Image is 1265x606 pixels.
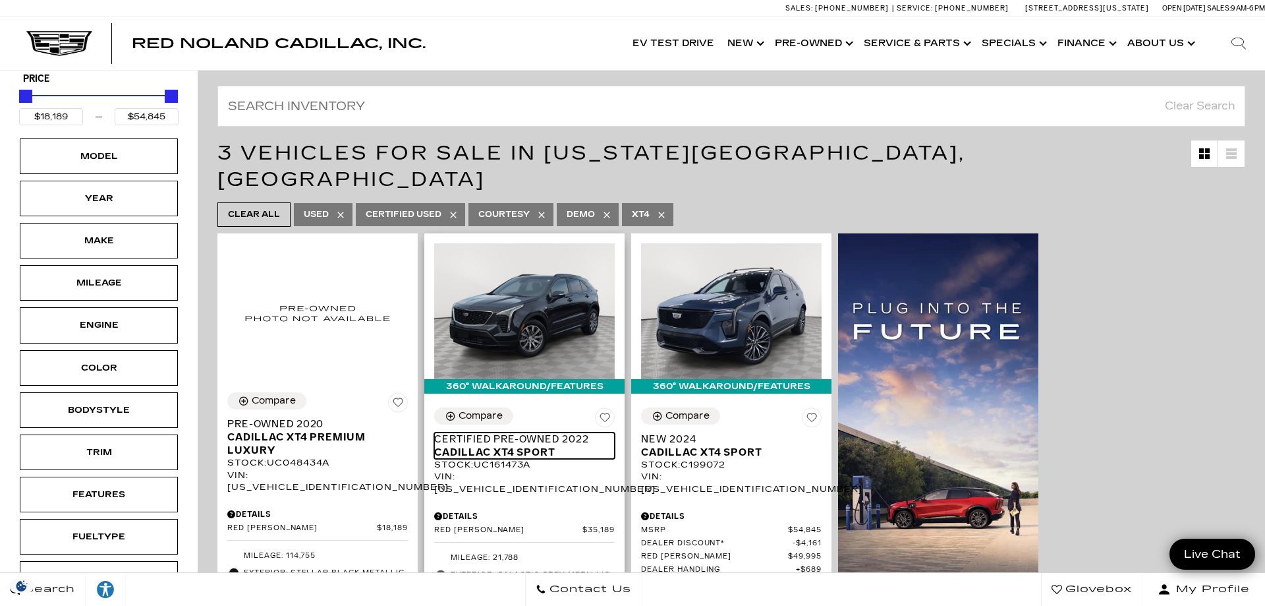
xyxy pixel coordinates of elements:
div: FeaturesFeatures [20,477,178,512]
a: Live Chat [1169,539,1255,570]
li: Mileage: 21,788 [434,549,615,566]
span: Certified Pre-Owned 2022 [434,433,605,446]
span: XT4 [632,206,650,223]
img: 2020 Cadillac XT4 Premium Luxury [227,243,408,382]
span: Cadillac XT4 Sport [434,446,605,459]
a: About Us [1121,17,1199,70]
span: Red [PERSON_NAME] [434,526,582,535]
a: Finance [1051,17,1121,70]
span: $689 [796,565,822,575]
span: New 2024 [641,433,812,446]
div: BodystyleBodystyle [20,392,178,428]
a: Pre-Owned 2020Cadillac XT4 Premium Luxury [227,417,408,457]
a: Certified Pre-Owned 2022Cadillac XT4 Sport [434,433,615,459]
div: Search [1212,17,1265,70]
div: ColorColor [20,350,178,386]
a: Dealer Discount* $4,161 [641,539,822,549]
img: Cadillac Dark Logo with Cadillac White Text [26,31,92,56]
button: Save Vehicle [595,408,615,433]
a: New [721,17,768,70]
a: Red [PERSON_NAME] $35,189 [434,526,615,535]
span: Service: [897,4,933,13]
div: TrimTrim [20,435,178,470]
a: MSRP $54,845 [641,526,822,535]
div: Year [66,191,132,206]
a: Service: [PHONE_NUMBER] [892,5,1012,12]
div: Maximum Price [165,90,178,103]
div: Pricing Details - Certified Pre-Owned 2022 Cadillac XT4 Sport [434,510,615,522]
a: Service & Parts [857,17,975,70]
div: Compare [459,410,503,422]
span: Used [304,206,329,223]
div: VIN: [US_VEHICLE_IDENTIFICATION_NUMBER] [434,471,615,495]
a: [STREET_ADDRESS][US_STATE] [1025,4,1149,13]
input: Search Inventory [217,86,1245,127]
span: Cadillac XT4 Sport [641,446,812,459]
span: Live Chat [1177,547,1247,562]
button: Save Vehicle [802,408,822,433]
span: $49,995 [788,552,822,562]
div: TransmissionTransmission [20,561,178,597]
a: Specials [975,17,1051,70]
span: Cadillac XT4 Premium Luxury [227,431,398,457]
span: Courtesy [478,206,530,223]
span: Sales: [785,4,813,13]
span: Red [PERSON_NAME] [227,524,377,533]
span: Glovebox [1062,580,1132,599]
span: 3 Vehicles for Sale in [US_STATE][GEOGRAPHIC_DATA], [GEOGRAPHIC_DATA] [217,141,965,191]
div: YearYear [20,181,178,216]
a: Glovebox [1041,573,1142,606]
li: Mileage: 114,755 [227,547,408,564]
span: Dealer Discount* [641,539,793,549]
a: Dealer Handling $689 [641,565,822,575]
a: EV Test Drive [626,17,721,70]
a: Pre-Owned [768,17,857,70]
div: EngineEngine [20,307,178,343]
button: Open user profile menu [1142,573,1265,606]
div: 360° WalkAround/Features [631,379,831,394]
span: Pre-Owned 2020 [227,417,398,431]
a: Sales: [PHONE_NUMBER] [785,5,892,12]
div: Trim [66,445,132,460]
div: Pricing Details - Pre-Owned 2020 Cadillac XT4 Premium Luxury [227,508,408,520]
button: Save Vehicle [388,392,408,417]
span: [PHONE_NUMBER] [815,4,889,13]
div: ModelModel [20,138,178,174]
div: Make [66,233,132,248]
div: Features [66,487,132,502]
span: Certified Used [366,206,441,223]
span: Red Noland Cadillac, Inc. [132,36,426,51]
a: New 2024Cadillac XT4 Sport [641,433,822,459]
a: Red Noland Cadillac, Inc. [132,37,426,50]
div: 360° WalkAround/Features [424,379,625,394]
span: Search [20,580,75,599]
div: Explore your accessibility options [86,580,125,599]
button: Compare Vehicle [641,408,720,425]
div: Compare [252,395,296,407]
div: Minimum Price [19,90,32,103]
span: $18,189 [377,524,408,533]
div: VIN: [US_VEHICLE_IDENTIFICATION_NUMBER] [227,470,408,493]
div: MileageMileage [20,265,178,301]
a: Red [PERSON_NAME] $18,189 [227,524,408,533]
span: Red [PERSON_NAME] [641,552,788,562]
span: [PHONE_NUMBER] [935,4,1009,13]
img: 2022 Cadillac XT4 Sport [434,243,615,379]
div: Stock : UC048434A [227,457,408,469]
div: Model [66,149,132,164]
span: My Profile [1171,580,1250,599]
div: Bodystyle [66,403,132,417]
div: MakeMake [20,223,178,258]
button: Compare Vehicle [434,408,513,425]
span: MSRP [641,526,788,535]
a: Explore your accessibility options [86,573,126,606]
div: Mileage [66,276,132,290]
a: Red [PERSON_NAME] $49,995 [641,552,822,562]
a: Contact Us [525,573,642,606]
div: Compare [665,410,710,422]
span: Sales: [1207,4,1231,13]
div: Engine [66,318,132,332]
span: $35,189 [582,526,615,535]
img: Opt-Out Icon [7,579,37,593]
